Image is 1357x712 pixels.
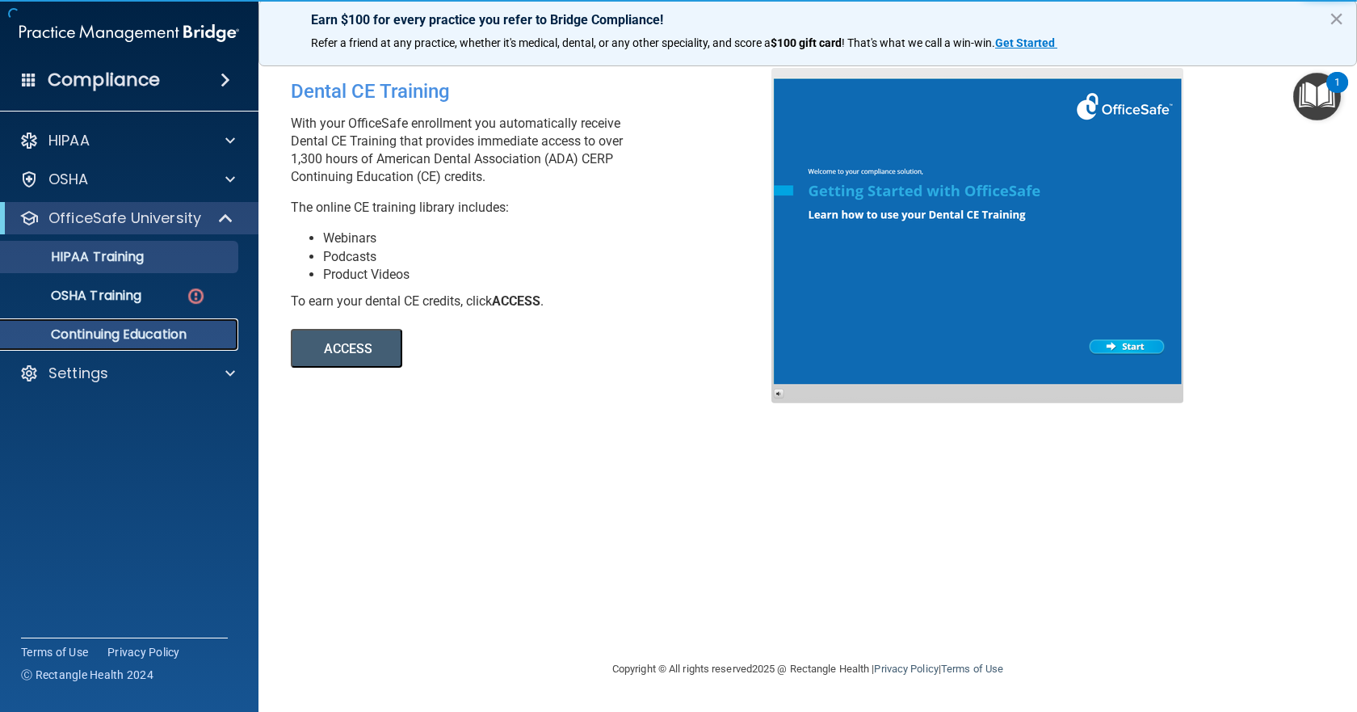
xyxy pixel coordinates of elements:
div: Dental CE Training [291,68,784,115]
div: To earn your dental CE credits, click . [291,293,784,310]
span: Ⓒ Rectangle Health 2024 [21,667,153,683]
li: Webinars [323,230,784,247]
img: danger-circle.6113f641.png [186,286,206,306]
strong: Get Started [995,36,1055,49]
a: Terms of Use [21,644,88,660]
p: OSHA Training [11,288,141,304]
img: PMB logo [19,17,239,49]
p: With your OfficeSafe enrollment you automatically receive Dental CE Training that provides immedi... [291,115,784,186]
h4: Compliance [48,69,160,91]
span: Refer a friend at any practice, whether it's medical, dental, or any other speciality, and score a [311,36,771,49]
a: Privacy Policy [874,663,938,675]
p: The online CE training library includes: [291,199,784,217]
div: 1 [1334,82,1340,103]
div: Copyright © All rights reserved 2025 @ Rectangle Health | | [513,643,1103,695]
p: OSHA [48,170,89,189]
a: Terms of Use [941,663,1003,675]
p: Continuing Education [11,327,231,343]
a: Settings [19,364,235,383]
p: Settings [48,364,108,383]
li: Product Videos [323,266,784,284]
p: HIPAA Training [11,249,144,265]
a: ACCESS [291,343,733,356]
a: Privacy Policy [107,644,180,660]
p: HIPAA [48,131,90,150]
a: OSHA [19,170,235,189]
span: ! That's what we call a win-win. [842,36,995,49]
p: Earn $100 for every practice you refer to Bridge Compliance! [311,12,1304,27]
button: Close [1329,6,1344,32]
a: OfficeSafe University [19,209,234,228]
b: ACCESS [492,293,540,309]
strong: $100 gift card [771,36,842,49]
p: OfficeSafe University [48,209,201,228]
button: Open Resource Center, 1 new notification [1293,73,1341,120]
button: ACCESS [291,329,402,368]
a: HIPAA [19,131,235,150]
a: Get Started [995,36,1057,49]
li: Podcasts [323,248,784,266]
